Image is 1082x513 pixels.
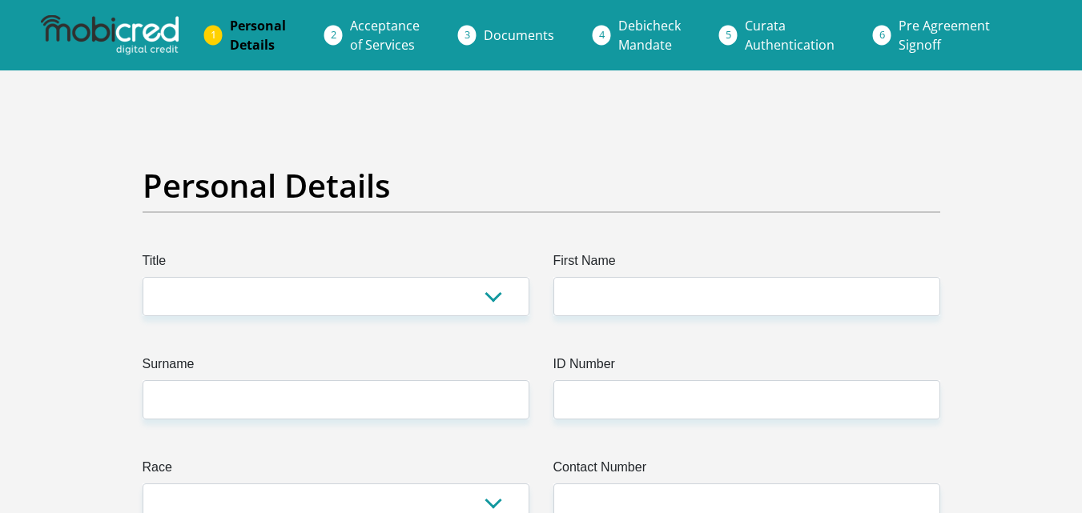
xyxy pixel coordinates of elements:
label: First Name [553,251,940,277]
span: Documents [484,26,554,44]
a: Acceptanceof Services [337,10,432,61]
input: First Name [553,277,940,316]
input: ID Number [553,380,940,419]
a: PersonalDetails [217,10,299,61]
label: Surname [143,355,529,380]
label: ID Number [553,355,940,380]
h2: Personal Details [143,166,940,205]
span: Curata Authentication [745,17,835,54]
img: mobicred logo [41,15,179,55]
a: Documents [471,19,567,51]
span: Debicheck Mandate [618,17,681,54]
label: Contact Number [553,458,940,483]
input: Surname [143,380,529,419]
a: Pre AgreementSignoff [886,10,1003,61]
a: CurataAuthentication [732,10,847,61]
span: Personal Details [230,17,286,54]
label: Title [143,251,529,277]
span: Acceptance of Services [350,17,420,54]
span: Pre Agreement Signoff [899,17,990,54]
a: DebicheckMandate [605,10,694,61]
label: Race [143,458,529,483]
